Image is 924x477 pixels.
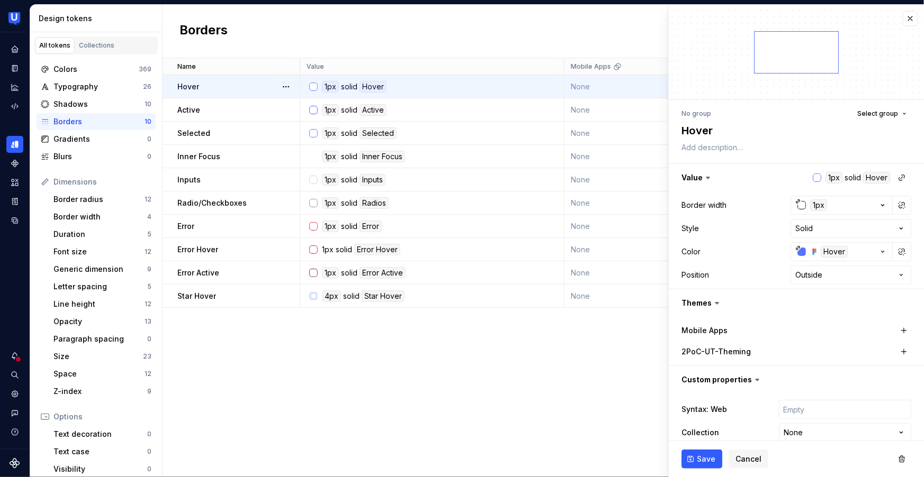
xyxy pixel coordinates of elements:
[360,267,406,279] div: Error Active
[362,290,405,302] div: Star Hover
[322,290,341,302] div: 4px
[147,213,151,221] div: 4
[6,193,23,210] a: Storybook stories
[564,98,681,122] td: None
[53,299,145,309] div: Line height
[37,78,156,95] a: Typography26
[147,465,151,473] div: 0
[180,22,228,41] h2: Borders
[37,113,156,130] a: Borders10
[53,334,147,344] div: Paragraph spacing
[322,197,339,209] div: 1px
[6,386,23,402] a: Settings
[307,62,324,71] p: Value
[6,405,23,421] button: Contact support
[147,335,151,343] div: 0
[53,177,151,187] div: Dimensions
[145,100,151,108] div: 10
[360,127,397,139] div: Selected
[177,175,201,185] p: Inputs
[341,151,357,162] div: solid
[343,290,360,302] div: solid
[6,174,23,191] a: Assets
[360,151,405,162] div: Inner Focus
[681,109,711,118] div: No group
[697,454,715,464] span: Save
[49,226,156,243] a: Duration5
[53,386,147,397] div: Z-index
[336,244,352,255] div: solid
[37,61,156,78] a: Colors369
[360,221,382,232] div: Error
[147,282,151,291] div: 5
[322,104,339,116] div: 1px
[53,81,143,92] div: Typography
[147,152,151,161] div: 0
[49,278,156,295] a: Letter spacing5
[681,223,699,234] div: Style
[681,325,728,336] label: Mobile Apps
[571,62,611,71] p: Mobile Apps
[145,195,151,204] div: 12
[6,155,23,172] a: Components
[6,136,23,153] a: Design tokens
[49,243,156,260] a: Font size12
[10,458,20,469] a: Supernova Logo
[53,151,147,162] div: Blurs
[39,13,158,24] div: Design tokens
[37,96,156,113] a: Shadows10
[49,191,156,208] a: Border radius12
[360,197,389,209] div: Radios
[681,450,722,469] button: Save
[143,352,151,361] div: 23
[6,79,23,96] a: Analytics
[341,174,357,186] div: solid
[681,427,719,438] label: Collection
[564,145,681,168] td: None
[145,317,151,326] div: 13
[791,242,893,261] button: Hover
[6,41,23,58] a: Home
[147,230,151,238] div: 5
[177,62,196,71] p: Name
[322,151,339,162] div: 1px
[360,174,385,186] div: Inputs
[564,191,681,215] td: None
[177,244,218,255] p: Error Hover
[681,404,727,415] label: Syntax: Web
[681,246,701,257] div: Color
[49,296,156,313] a: Line height12
[564,261,681,285] td: None
[143,82,151,91] div: 26
[53,351,143,362] div: Size
[735,454,761,464] span: Cancel
[49,331,156,347] a: Paragraph spacing0
[53,464,147,474] div: Visibility
[564,238,681,261] td: None
[341,81,357,93] div: solid
[53,194,145,205] div: Border radius
[322,244,334,255] div: 1px
[145,247,151,256] div: 12
[53,429,147,439] div: Text decoration
[341,127,357,139] div: solid
[729,450,768,469] button: Cancel
[564,122,681,145] td: None
[49,208,156,225] a: Border width4
[322,81,339,93] div: 1px
[49,261,156,278] a: Generic dimension9
[6,212,23,229] div: Data sources
[177,291,216,301] p: Star Hover
[53,281,147,292] div: Letter spacing
[147,387,151,396] div: 9
[6,347,23,364] button: Notifications
[53,411,151,422] div: Options
[53,246,145,257] div: Font size
[49,426,156,443] a: Text decoration0
[6,366,23,383] div: Search ⌘K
